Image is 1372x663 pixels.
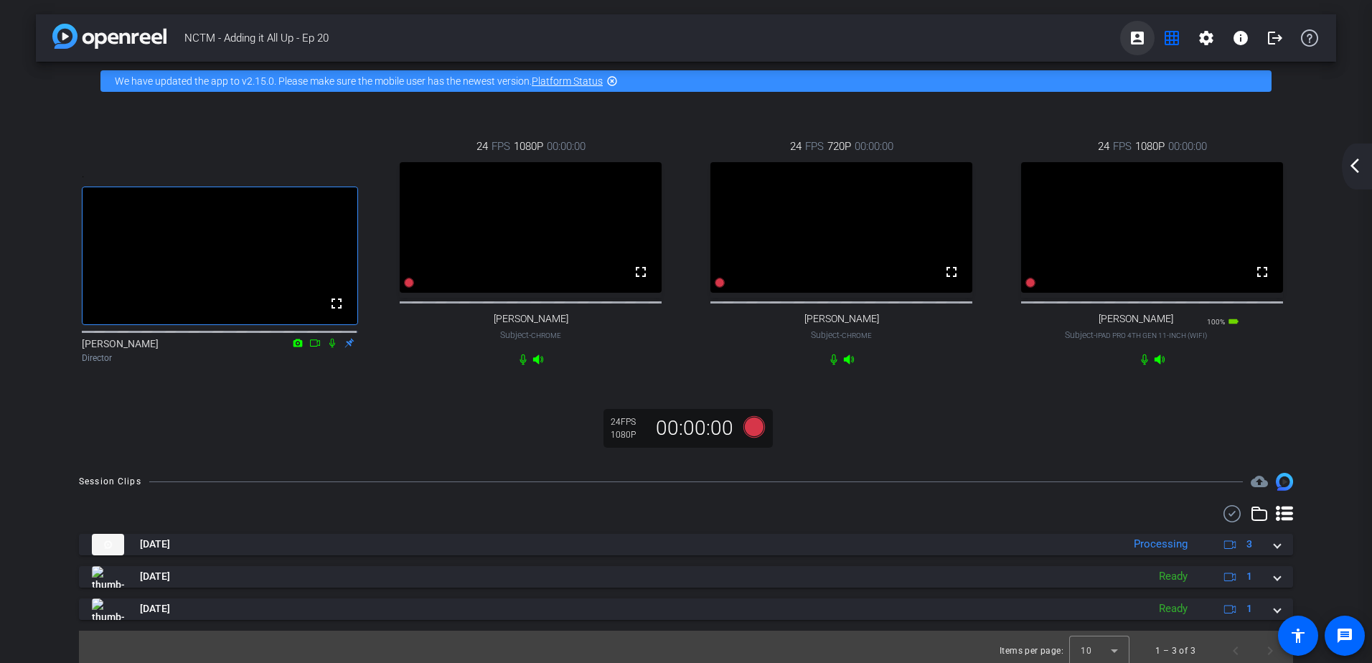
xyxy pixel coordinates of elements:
div: 00:00:00 [647,416,743,441]
span: - [1094,330,1096,340]
span: 100% [1207,318,1225,326]
span: Chrome [842,331,872,339]
span: NCTM - Adding it All Up - Ep 20 [184,24,1120,52]
span: iPad Pro 4th Gen 11-inch (WiFi) [1096,331,1207,339]
div: Ready [1152,568,1195,585]
mat-icon: fullscreen [328,295,345,312]
mat-expansion-panel-header: thumb-nail[DATE]Processing3 [79,534,1293,555]
span: [DATE] [140,537,170,552]
div: Ready [1152,601,1195,617]
mat-expansion-panel-header: thumb-nail[DATE]Ready1 [79,598,1293,620]
span: Destinations for your clips [1251,473,1268,490]
img: app-logo [52,24,166,49]
img: thumb-nail [92,566,124,588]
div: Processing [1127,536,1195,552]
span: Subject [1065,329,1207,342]
div: Session Clips [79,474,141,489]
span: 24 [790,138,802,154]
a: Platform Status [532,75,603,87]
div: 24 [611,416,647,428]
span: 1080P [1135,138,1165,154]
mat-icon: grid_on [1163,29,1180,47]
span: Subject [500,329,561,342]
mat-icon: accessibility [1289,627,1307,644]
div: . [82,161,358,187]
span: 24 [1098,138,1109,154]
span: Subject [811,329,872,342]
div: We have updated the app to v2.15.0. Please make sure the mobile user has the newest version. [100,70,1272,92]
mat-icon: arrow_back_ios_new [1346,157,1363,174]
div: 1080P [611,429,647,441]
span: 24 [476,138,488,154]
mat-icon: fullscreen [1254,263,1271,281]
img: thumb-nail [92,534,124,555]
span: - [529,330,531,340]
span: [PERSON_NAME] [804,313,879,325]
span: 1080P [514,138,543,154]
div: Director [82,352,358,365]
div: [PERSON_NAME] [82,337,358,365]
span: [DATE] [140,601,170,616]
span: FPS [1113,138,1132,154]
mat-icon: settings [1198,29,1215,47]
span: 00:00:00 [547,138,586,154]
span: [PERSON_NAME] [1099,313,1173,325]
mat-expansion-panel-header: thumb-nail[DATE]Ready1 [79,566,1293,588]
span: FPS [805,138,824,154]
span: FPS [621,417,636,427]
span: [DATE] [140,569,170,584]
span: 1 [1246,601,1252,616]
div: Items per page: [1000,644,1063,658]
mat-icon: battery_std [1228,316,1239,327]
span: 3 [1246,537,1252,552]
mat-icon: info [1232,29,1249,47]
mat-icon: fullscreen [943,263,960,281]
mat-icon: account_box [1129,29,1146,47]
span: [PERSON_NAME] [494,313,568,325]
span: 00:00:00 [1168,138,1207,154]
span: Chrome [531,331,561,339]
span: - [840,330,842,340]
span: 00:00:00 [855,138,893,154]
mat-icon: cloud_upload [1251,473,1268,490]
span: 720P [827,138,851,154]
span: FPS [492,138,510,154]
img: thumb-nail [92,598,124,620]
div: 1 – 3 of 3 [1155,644,1195,658]
mat-icon: message [1336,627,1353,644]
mat-icon: fullscreen [632,263,649,281]
mat-icon: logout [1267,29,1284,47]
span: 1 [1246,569,1252,584]
mat-icon: highlight_off [606,75,618,87]
img: Session clips [1276,473,1293,490]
